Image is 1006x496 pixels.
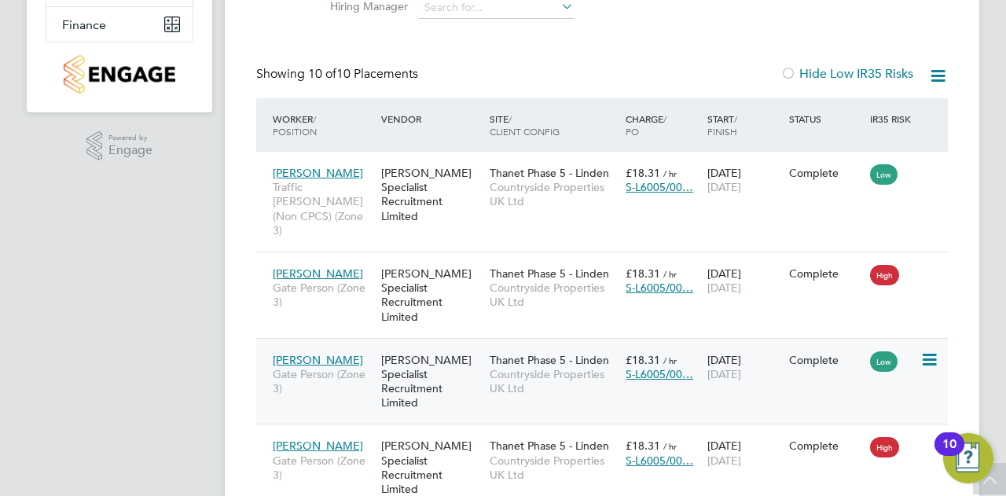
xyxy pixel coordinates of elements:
div: [DATE] [703,259,785,303]
span: / PO [626,112,666,138]
span: / Client Config [490,112,560,138]
span: Thanet Phase 5 - Linden [490,353,609,367]
div: Status [785,105,867,133]
span: S-L6005/00… [626,454,693,468]
span: [PERSON_NAME] [273,439,363,453]
a: [PERSON_NAME]Gate Person (Zone 3)[PERSON_NAME] Specialist Recruitment LimitedThanet Phase 5 - Lin... [269,344,948,358]
a: Powered byEngage [86,131,153,161]
span: Countryside Properties UK Ltd [490,454,618,482]
span: [DATE] [707,454,741,468]
a: [PERSON_NAME]Gate Person (Zone 3)[PERSON_NAME] Specialist Recruitment LimitedThanet Phase 5 - Lin... [269,258,948,271]
span: £18.31 [626,166,660,180]
div: Showing [256,66,421,83]
div: [DATE] [703,431,785,475]
span: High [870,437,899,457]
a: [PERSON_NAME]Traffic [PERSON_NAME] (Non CPCS) (Zone 3)[PERSON_NAME] Specialist Recruitment Limite... [269,157,948,171]
span: Thanet Phase 5 - Linden [490,439,609,453]
span: Low [870,164,898,185]
div: [PERSON_NAME] Specialist Recruitment Limited [377,158,486,231]
span: S-L6005/00… [626,180,693,194]
div: Complete [789,439,863,453]
span: Traffic [PERSON_NAME] (Non CPCS) (Zone 3) [273,180,373,237]
button: Open Resource Center, 10 new notifications [943,433,993,483]
span: Gate Person (Zone 3) [273,367,373,395]
span: S-L6005/00… [626,281,693,295]
span: £18.31 [626,266,660,281]
div: [DATE] [703,345,785,389]
span: / hr [663,167,677,179]
span: [PERSON_NAME] [273,166,363,180]
span: Thanet Phase 5 - Linden [490,166,609,180]
span: Gate Person (Zone 3) [273,281,373,309]
span: / Position [273,112,317,138]
div: Worker [269,105,377,145]
div: Complete [789,353,863,367]
span: £18.31 [626,353,660,367]
a: [PERSON_NAME]Gate Person (Zone 3)[PERSON_NAME] Specialist Recruitment LimitedThanet Phase 5 - Lin... [269,430,948,443]
span: Countryside Properties UK Ltd [490,281,618,309]
span: Countryside Properties UK Ltd [490,180,618,208]
span: 10 Placements [308,66,418,82]
div: Complete [789,166,863,180]
span: / hr [663,440,677,452]
div: [PERSON_NAME] Specialist Recruitment Limited [377,345,486,418]
span: S-L6005/00… [626,367,693,381]
div: [PERSON_NAME] Specialist Recruitment Limited [377,259,486,332]
div: Vendor [377,105,486,133]
span: Thanet Phase 5 - Linden [490,266,609,281]
span: Countryside Properties UK Ltd [490,367,618,395]
div: IR35 Risk [866,105,920,133]
span: Engage [108,144,152,157]
div: Charge [622,105,703,145]
div: 10 [942,444,956,465]
span: [PERSON_NAME] [273,353,363,367]
span: [DATE] [707,367,741,381]
span: Low [870,351,898,372]
span: High [870,265,899,285]
div: Complete [789,266,863,281]
span: [DATE] [707,281,741,295]
span: Powered by [108,131,152,145]
span: / Finish [707,112,737,138]
button: Finance [46,7,193,42]
div: [DATE] [703,158,785,202]
span: / hr [663,268,677,280]
div: Site [486,105,622,145]
span: £18.31 [626,439,660,453]
span: Gate Person (Zone 3) [273,454,373,482]
span: / hr [663,355,677,366]
img: countryside-properties-logo-retina.png [64,55,174,94]
span: Finance [62,17,106,32]
div: Start [703,105,785,145]
span: [PERSON_NAME] [273,266,363,281]
span: [DATE] [707,180,741,194]
label: Hide Low IR35 Risks [780,66,913,82]
a: Go to home page [46,55,193,94]
span: 10 of [308,66,336,82]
